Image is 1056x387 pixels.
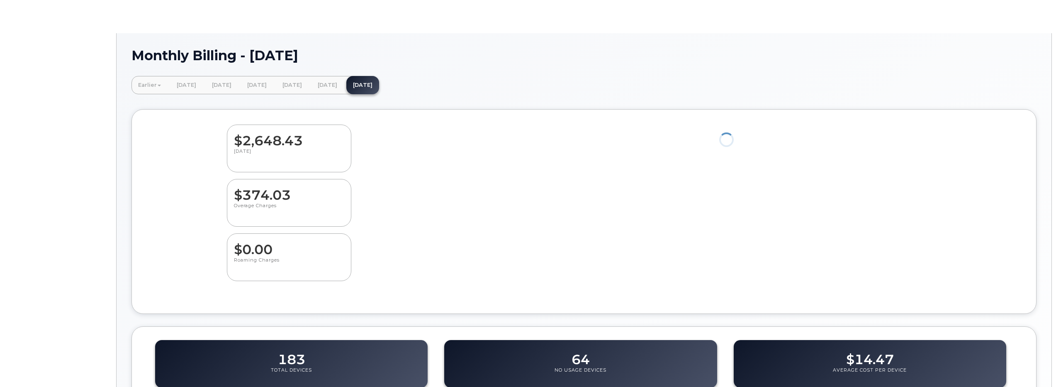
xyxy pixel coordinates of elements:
[572,344,590,367] dd: 64
[241,76,273,94] a: [DATE]
[234,257,344,272] p: Roaming Charges
[170,76,203,94] a: [DATE]
[131,48,1037,63] h1: Monthly Billing - [DATE]
[346,76,379,94] a: [DATE]
[311,76,344,94] a: [DATE]
[234,234,344,257] dd: $0.00
[555,367,606,382] p: No Usage Devices
[833,367,907,382] p: Average Cost Per Device
[846,344,894,367] dd: $14.47
[205,76,238,94] a: [DATE]
[234,179,344,203] dd: $374.03
[131,76,168,94] a: Earlier
[278,344,305,367] dd: 183
[271,367,312,382] p: Total Devices
[234,203,344,218] p: Overage Charges
[234,125,344,148] dd: $2,648.43
[234,148,344,163] p: [DATE]
[276,76,309,94] a: [DATE]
